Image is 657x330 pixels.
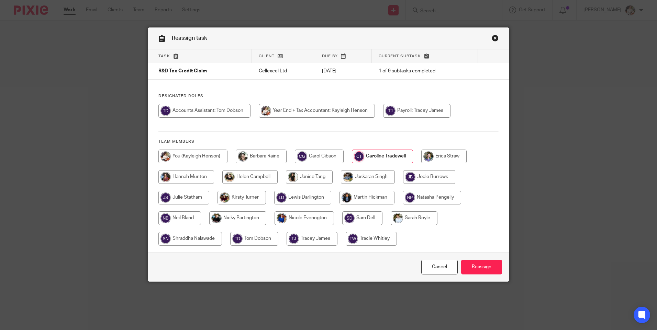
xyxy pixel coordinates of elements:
h4: Designated Roles [158,93,499,99]
input: Reassign [461,260,502,274]
a: Close this dialog window [421,260,458,274]
span: Due by [322,54,338,58]
p: [DATE] [322,68,365,74]
span: Reassign task [172,35,207,41]
td: 1 of 9 subtasks completed [372,63,478,80]
h4: Team members [158,139,499,144]
span: Current subtask [379,54,421,58]
p: Cellexcel Ltd [259,68,308,74]
span: Client [259,54,275,58]
span: R&D Tax Credit Claim [158,69,207,74]
a: Close this dialog window [492,35,499,44]
span: Task [158,54,170,58]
